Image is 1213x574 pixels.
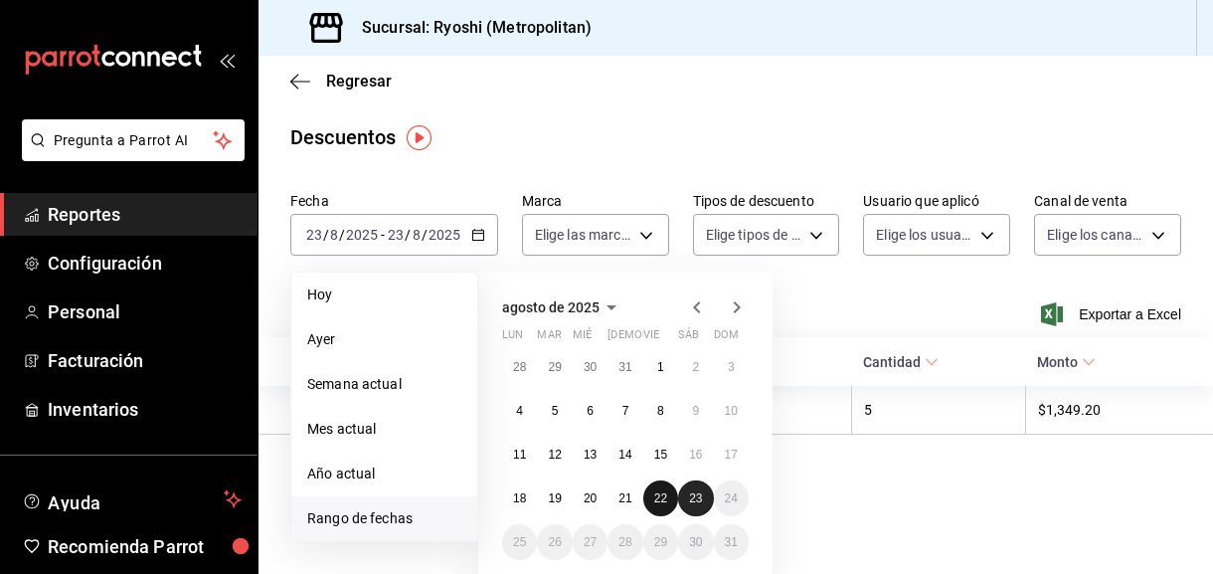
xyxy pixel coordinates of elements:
[643,437,678,473] button: 15 de agosto de 2025
[405,227,411,243] span: /
[643,349,678,385] button: 1 de agosto de 2025
[693,194,840,208] label: Tipos de descuento
[290,72,392,91] button: Regresar
[346,16,592,40] h3: Sucursal: Ryoshi (Metropolitan)
[290,122,396,152] div: Descuentos
[714,328,739,349] abbr: domingo
[678,349,713,385] button: 2 de agosto de 2025
[307,464,461,484] span: Año actual
[513,535,526,549] abbr: 25 de agosto de 2025
[692,404,699,418] abbr: 9 de agosto de 2025
[290,194,498,208] label: Fecha
[548,535,561,549] abbr: 26 de agosto de 2025
[584,448,597,462] abbr: 13 de agosto de 2025
[607,524,642,560] button: 28 de agosto de 2025
[725,448,738,462] abbr: 17 de agosto de 2025
[725,535,738,549] abbr: 31 de agosto de 2025
[323,227,329,243] span: /
[502,393,537,429] button: 4 de agosto de 2025
[689,535,702,549] abbr: 30 de agosto de 2025
[329,227,339,243] input: --
[1034,194,1181,208] label: Canal de venta
[584,535,597,549] abbr: 27 de agosto de 2025
[714,393,749,429] button: 10 de agosto de 2025
[618,535,631,549] abbr: 28 de agosto de 2025
[326,72,392,91] span: Regresar
[537,328,561,349] abbr: martes
[678,393,713,429] button: 9 de agosto de 2025
[678,524,713,560] button: 30 de agosto de 2025
[1045,302,1181,326] button: Exportar a Excel
[573,393,607,429] button: 6 de agosto de 2025
[307,419,461,440] span: Mes actual
[643,393,678,429] button: 8 de agosto de 2025
[537,349,572,385] button: 29 de julio de 2025
[607,349,642,385] button: 31 de julio de 2025
[654,448,667,462] abbr: 15 de agosto de 2025
[1037,354,1096,370] span: Monto
[259,386,573,435] th: [PERSON_NAME]
[573,328,592,349] abbr: miércoles
[14,144,245,165] a: Pregunta a Parrot AI
[219,52,235,68] button: open_drawer_menu
[522,194,669,208] label: Marca
[548,491,561,505] abbr: 19 de agosto de 2025
[48,487,216,511] span: Ayuda
[502,524,537,560] button: 25 de agosto de 2025
[863,354,939,370] span: Cantidad
[678,437,713,473] button: 16 de agosto de 2025
[618,360,631,374] abbr: 31 de julio de 2025
[502,349,537,385] button: 28 de julio de 2025
[307,285,461,305] span: Hoy
[714,349,749,385] button: 3 de agosto de 2025
[548,448,561,462] abbr: 12 de agosto de 2025
[714,524,749,560] button: 31 de agosto de 2025
[54,130,214,151] span: Pregunta a Parrot AI
[863,194,1010,208] label: Usuario que aplicó
[654,491,667,505] abbr: 22 de agosto de 2025
[502,328,523,349] abbr: lunes
[513,448,526,462] abbr: 11 de agosto de 2025
[339,227,345,243] span: /
[48,533,242,560] span: Recomienda Parrot
[692,360,699,374] abbr: 2 de agosto de 2025
[573,437,607,473] button: 13 de agosto de 2025
[537,524,572,560] button: 26 de agosto de 2025
[48,347,242,374] span: Facturación
[502,295,623,319] button: agosto de 2025
[689,448,702,462] abbr: 16 de agosto de 2025
[643,328,659,349] abbr: viernes
[678,480,713,516] button: 23 de agosto de 2025
[607,480,642,516] button: 21 de agosto de 2025
[537,437,572,473] button: 12 de agosto de 2025
[307,508,461,529] span: Rango de fechas
[428,227,461,243] input: ----
[513,360,526,374] abbr: 28 de julio de 2025
[654,535,667,549] abbr: 29 de agosto de 2025
[412,227,422,243] input: --
[725,404,738,418] abbr: 10 de agosto de 2025
[573,480,607,516] button: 20 de agosto de 2025
[381,227,385,243] span: -
[48,396,242,423] span: Inventarios
[305,227,323,243] input: --
[422,227,428,243] span: /
[573,524,607,560] button: 27 de agosto de 2025
[48,298,242,325] span: Personal
[584,491,597,505] abbr: 20 de agosto de 2025
[516,404,523,418] abbr: 4 de agosto de 2025
[584,360,597,374] abbr: 30 de julio de 2025
[537,480,572,516] button: 19 de agosto de 2025
[657,360,664,374] abbr: 1 de agosto de 2025
[407,125,432,150] img: Tooltip marker
[643,480,678,516] button: 22 de agosto de 2025
[387,227,405,243] input: --
[657,404,664,418] abbr: 8 de agosto de 2025
[345,227,379,243] input: ----
[618,491,631,505] abbr: 21 de agosto de 2025
[502,480,537,516] button: 18 de agosto de 2025
[1047,225,1144,245] span: Elige los canales de venta
[851,386,1025,435] th: 5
